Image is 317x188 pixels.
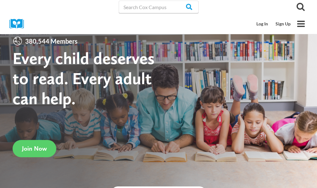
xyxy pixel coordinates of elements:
span: 380,544 Members [23,36,80,46]
a: Log In [253,18,272,30]
strong: Every child deserves to read. Every adult can help. [13,48,155,108]
button: Open menu [294,17,308,30]
span: Join Now [22,145,47,152]
a: Sign Up [272,18,294,30]
a: Join Now [13,140,56,157]
input: Search Cox Campus [119,1,199,13]
img: Cox Campus [9,19,28,29]
nav: Secondary Mobile Navigation [253,18,294,30]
